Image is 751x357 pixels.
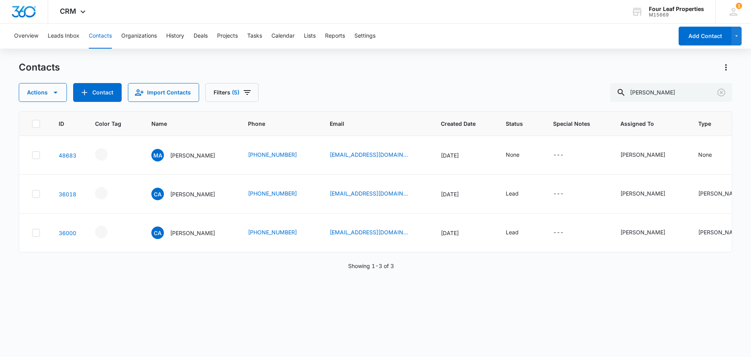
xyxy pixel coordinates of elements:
[620,189,665,198] div: [PERSON_NAME]
[553,150,564,160] div: ---
[330,120,411,128] span: Email
[441,120,476,128] span: Created Date
[151,188,229,200] div: Name - Charlene Armstrong - Select to Edit Field
[330,150,408,159] a: [EMAIL_ADDRESS][DOMAIN_NAME]
[441,190,487,198] div: [DATE]
[620,150,679,160] div: Assigned To - Eleida Romero - Select to Edit Field
[348,262,394,270] p: Showing 1-3 of 3
[19,83,67,102] button: Actions
[553,189,564,199] div: ---
[720,61,732,74] button: Actions
[553,189,578,199] div: Special Notes - - Select to Edit Field
[59,152,76,159] a: Navigate to contact details page for Marlee Armstrong
[151,149,229,161] div: Name - Marlee Armstrong - Select to Edit Field
[217,24,238,49] button: Projects
[610,83,732,102] input: Search Contacts
[151,188,164,200] span: CA
[170,229,215,237] p: [PERSON_NAME]
[95,120,121,128] span: Color Tag
[506,189,519,198] div: Lead
[59,191,76,198] a: Navigate to contact details page for Charlene Armstrong
[248,228,297,236] a: [PHONE_NUMBER]
[248,228,311,237] div: Phone - (903) 316-6436 - Select to Edit Field
[151,120,218,128] span: Name
[715,86,728,99] button: Clear
[698,150,712,159] div: None
[232,90,239,95] span: (5)
[151,227,229,239] div: Name - Charlene Armstrong - Select to Edit Field
[14,24,38,49] button: Overview
[194,24,208,49] button: Deals
[304,24,316,49] button: Lists
[620,120,668,128] span: Assigned To
[89,24,112,49] button: Contacts
[59,120,65,128] span: ID
[247,24,262,49] button: Tasks
[325,24,345,49] button: Reports
[553,228,578,237] div: Special Notes - - Select to Edit Field
[59,230,76,236] a: Navigate to contact details page for Charlene Armstrong
[205,83,259,102] button: Filters
[95,226,122,238] div: - - Select to Edit Field
[620,228,665,236] div: [PERSON_NAME]
[620,228,679,237] div: Assigned To - Lisa Augustus - Select to Edit Field
[330,189,408,198] a: [EMAIL_ADDRESS][DOMAIN_NAME]
[506,228,519,236] div: Lead
[271,24,295,49] button: Calendar
[170,190,215,198] p: [PERSON_NAME]
[354,24,375,49] button: Settings
[248,189,297,198] a: [PHONE_NUMBER]
[73,83,122,102] button: Add Contact
[506,150,519,159] div: None
[506,120,523,128] span: Status
[330,228,408,236] a: [EMAIL_ADDRESS][DOMAIN_NAME]
[330,150,422,160] div: Email - armstrongmarlee76@gmail.com - Select to Edit Field
[506,228,533,237] div: Status - Lead - Select to Edit Field
[151,149,164,161] span: MA
[248,150,297,159] a: [PHONE_NUMBER]
[95,187,122,199] div: - - Select to Edit Field
[248,189,311,199] div: Phone - (903) 316-6436 - Select to Edit Field
[736,3,742,9] span: 1
[506,189,533,199] div: Status - Lead - Select to Edit Field
[553,150,578,160] div: Special Notes - - Select to Edit Field
[506,150,534,160] div: Status - None - Select to Edit Field
[248,150,311,160] div: Phone - (318) 953-4988 - Select to Edit Field
[151,227,164,239] span: CA
[649,12,704,18] div: account id
[736,3,742,9] div: notifications count
[620,189,679,199] div: Assigned To - Lisa Augustus - Select to Edit Field
[553,228,564,237] div: ---
[19,62,60,73] h1: Contacts
[128,83,199,102] button: Import Contacts
[95,148,122,161] div: - - Select to Edit Field
[60,7,76,15] span: CRM
[170,151,215,159] p: [PERSON_NAME]
[48,24,79,49] button: Leads Inbox
[121,24,157,49] button: Organizations
[330,189,422,199] div: Email - charlenemc_2007@yahoo.com - Select to Edit Field
[441,229,487,237] div: [DATE]
[441,151,487,159] div: [DATE]
[553,120,590,128] span: Special Notes
[649,6,704,12] div: account name
[330,228,422,237] div: Email - charlenearmstrong02@gmail.com - Select to Edit Field
[620,150,665,159] div: [PERSON_NAME]
[679,27,731,45] button: Add Contact
[248,120,300,128] span: Phone
[698,150,726,160] div: Type - None - Select to Edit Field
[166,24,184,49] button: History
